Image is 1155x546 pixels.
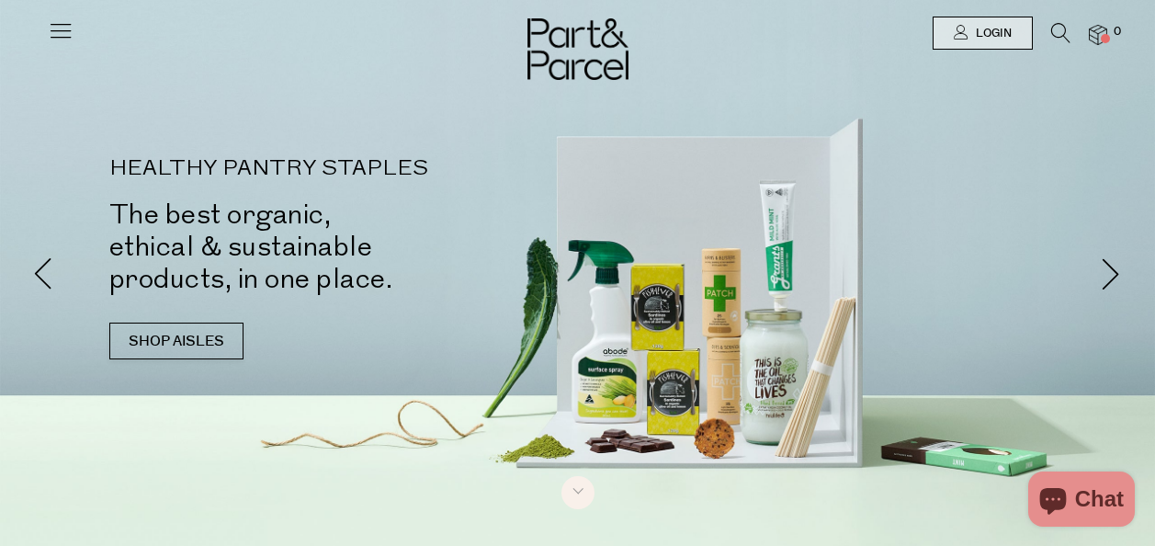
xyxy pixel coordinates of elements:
h2: The best organic, ethical & sustainable products, in one place. [109,199,606,295]
img: Part&Parcel [527,18,628,80]
a: SHOP AISLES [109,323,243,359]
span: Login [971,26,1012,41]
inbox-online-store-chat: Shopify online store chat [1023,472,1140,531]
a: 0 [1089,25,1107,44]
span: 0 [1109,24,1126,40]
a: Login [933,17,1033,50]
p: HEALTHY PANTRY STAPLES [109,158,606,180]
